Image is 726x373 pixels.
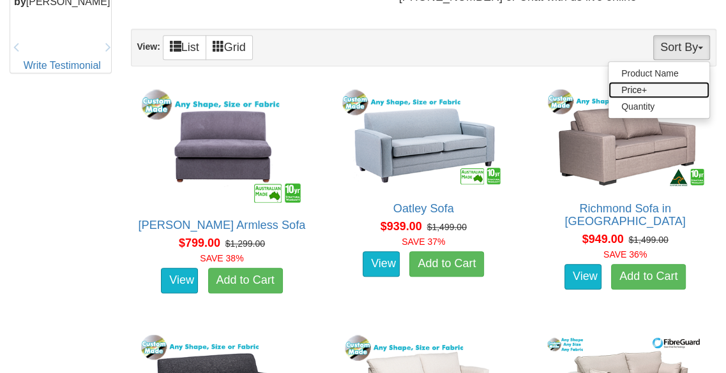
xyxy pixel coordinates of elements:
img: Richmond Sofa in Fabric [541,86,709,189]
a: [PERSON_NAME] Armless Sofa [139,219,306,231]
a: Add to Cart [611,264,686,289]
font: SAVE 36% [603,249,647,260]
a: Price+ [609,82,709,98]
font: SAVE 38% [200,253,243,263]
a: Product Name [609,65,709,82]
a: Add to Cart [208,268,283,293]
a: Richmond Sofa in [GEOGRAPHIC_DATA] [564,202,685,228]
strong: View: [137,41,160,52]
del: $1,299.00 [225,238,265,249]
img: Oatley Sofa [339,86,508,189]
a: View [564,264,601,289]
a: Oatley Sofa [393,202,454,215]
a: Quantity [609,98,709,115]
a: Write Testimonial [24,60,101,71]
img: Cleo Armless Sofa [138,86,306,206]
font: SAVE 37% [402,237,445,247]
span: $949.00 [582,233,623,245]
a: View [363,251,400,277]
a: View [161,268,198,293]
button: Sort By [653,35,710,60]
span: $939.00 [381,220,422,233]
a: Grid [206,35,253,60]
del: $1,499.00 [427,222,467,232]
span: $799.00 [179,237,220,249]
del: $1,499.00 [628,235,668,245]
a: List [163,35,206,60]
a: Add to Cart [409,251,484,277]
